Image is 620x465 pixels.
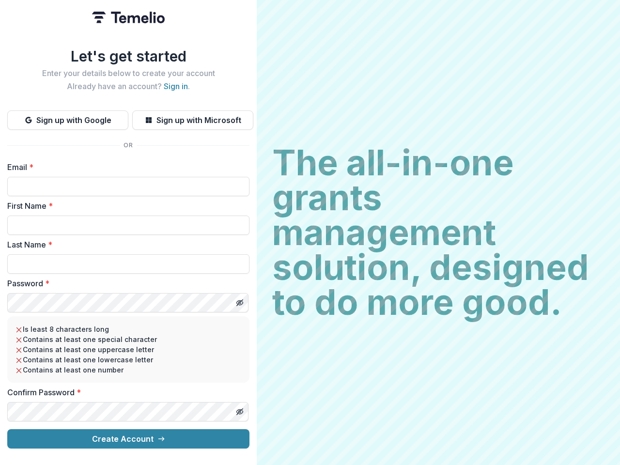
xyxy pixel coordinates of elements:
[232,404,248,419] button: Toggle password visibility
[232,295,248,310] button: Toggle password visibility
[7,278,244,289] label: Password
[92,12,165,23] img: Temelio
[7,47,249,65] h1: Let's get started
[7,110,128,130] button: Sign up with Google
[7,429,249,449] button: Create Account
[7,82,249,91] h2: Already have an account? .
[7,239,244,250] label: Last Name
[15,365,242,375] li: Contains at least one number
[15,334,242,344] li: Contains at least one special character
[132,110,253,130] button: Sign up with Microsoft
[7,200,244,212] label: First Name
[7,161,244,173] label: Email
[15,324,242,334] li: Is least 8 characters long
[164,81,188,91] a: Sign in
[15,344,242,355] li: Contains at least one uppercase letter
[15,355,242,365] li: Contains at least one lowercase letter
[7,387,244,398] label: Confirm Password
[7,69,249,78] h2: Enter your details below to create your account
